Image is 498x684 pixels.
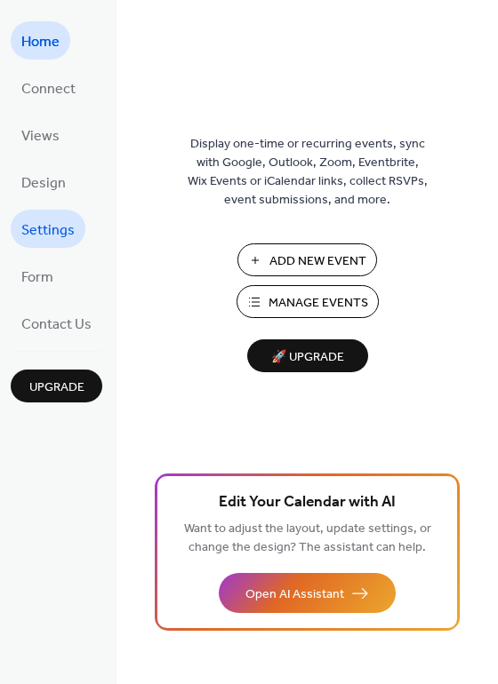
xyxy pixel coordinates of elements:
[269,294,368,313] span: Manage Events
[29,378,84,397] span: Upgrade
[11,115,70,154] a: Views
[11,257,64,295] a: Form
[21,28,60,56] span: Home
[11,210,85,248] a: Settings
[245,585,344,604] span: Open AI Assistant
[11,370,102,402] button: Upgrade
[269,252,366,271] span: Add New Event
[258,346,357,370] span: 🚀 Upgrade
[188,135,428,210] span: Display one-time or recurring events, sync with Google, Outlook, Zoom, Eventbrite, Wix Events or ...
[219,490,396,515] span: Edit Your Calendar with AI
[21,170,66,197] span: Design
[247,339,368,372] button: 🚀 Upgrade
[237,285,379,318] button: Manage Events
[11,304,102,342] a: Contact Us
[219,573,396,613] button: Open AI Assistant
[237,243,377,276] button: Add New Event
[21,217,75,244] span: Settings
[11,21,70,60] a: Home
[21,76,76,103] span: Connect
[21,264,53,291] span: Form
[184,517,431,560] span: Want to adjust the layout, update settings, or change the design? The assistant can help.
[21,311,92,338] span: Contact Us
[11,68,86,107] a: Connect
[21,123,60,150] span: Views
[11,163,76,201] a: Design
